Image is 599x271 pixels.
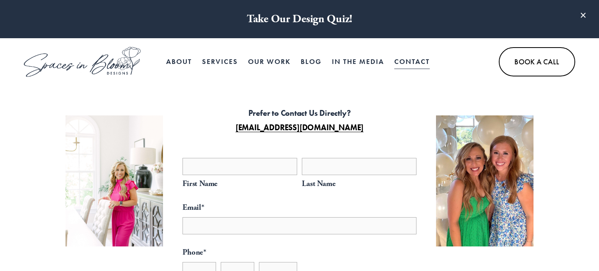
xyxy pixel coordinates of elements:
a: Contact [394,54,430,69]
a: Blog [301,54,322,69]
a: About [166,54,192,69]
strong: Prefer to Contact Us Directly? [248,108,351,118]
input: Last Name [302,158,416,175]
a: Our Work [248,54,291,69]
a: [EMAIL_ADDRESS][DOMAIN_NAME] [236,122,363,133]
span: First Name [183,177,297,191]
a: In the Media [332,54,384,69]
label: Email [183,200,416,215]
span: Last Name [302,177,416,191]
input: First Name [183,158,297,175]
legend: Phone [183,245,206,260]
a: Services [202,54,238,69]
a: Book A Call [499,47,575,76]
